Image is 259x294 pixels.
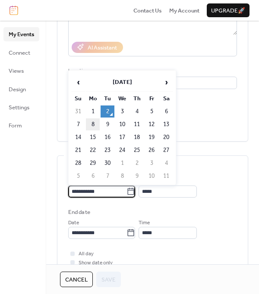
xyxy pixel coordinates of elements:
img: logo [9,6,18,15]
td: 6 [159,105,173,118]
td: 30 [101,157,114,169]
a: Connect [3,46,39,59]
td: 31 [71,105,85,118]
span: Design [9,85,26,94]
td: 29 [86,157,100,169]
td: 13 [159,118,173,130]
th: We [115,93,129,105]
span: Upgrade 🚀 [211,6,245,15]
a: Form [3,118,39,132]
a: My Events [3,27,39,41]
th: Sa [159,93,173,105]
span: Date [68,219,79,227]
td: 26 [145,144,158,156]
td: 2 [130,157,144,169]
th: Su [71,93,85,105]
td: 15 [86,131,100,143]
td: 3 [145,157,158,169]
td: 14 [71,131,85,143]
span: Cancel [65,275,88,284]
span: My Events [9,30,34,39]
td: 3 [115,105,129,118]
td: 9 [130,170,144,182]
span: Time [139,219,150,227]
button: Cancel [60,272,93,287]
div: End date [68,208,90,217]
td: 12 [145,118,158,130]
td: 8 [86,118,100,130]
td: 28 [71,157,85,169]
td: 20 [159,131,173,143]
td: 16 [101,131,114,143]
span: All day [79,250,94,258]
td: 27 [159,144,173,156]
a: Design [3,82,39,96]
td: 25 [130,144,144,156]
td: 22 [86,144,100,156]
td: 18 [130,131,144,143]
td: 8 [115,170,129,182]
a: Contact Us [133,6,162,15]
td: 10 [145,170,158,182]
a: Settings [3,100,39,114]
td: 4 [130,105,144,118]
a: Views [3,64,39,77]
button: Upgrade🚀 [207,3,250,17]
td: 6 [86,170,100,182]
td: 7 [101,170,114,182]
th: Th [130,93,144,105]
td: 5 [71,170,85,182]
td: 7 [71,118,85,130]
span: ‹ [72,74,85,91]
td: 4 [159,157,173,169]
div: Location [68,67,235,75]
span: Settings [9,103,29,112]
td: 2 [101,105,114,118]
td: 19 [145,131,158,143]
td: 9 [101,118,114,130]
td: 21 [71,144,85,156]
td: 24 [115,144,129,156]
a: My Account [169,6,199,15]
td: 1 [115,157,129,169]
span: Form [9,121,22,130]
td: 1 [86,105,100,118]
span: › [160,74,173,91]
td: 10 [115,118,129,130]
td: 11 [159,170,173,182]
td: 5 [145,105,158,118]
td: 17 [115,131,129,143]
th: Mo [86,93,100,105]
td: 23 [101,144,114,156]
th: [DATE] [86,73,158,92]
th: Tu [101,93,114,105]
th: Fr [145,93,158,105]
span: Views [9,67,24,75]
span: Connect [9,49,30,57]
span: Show date only [79,259,113,267]
td: 11 [130,118,144,130]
